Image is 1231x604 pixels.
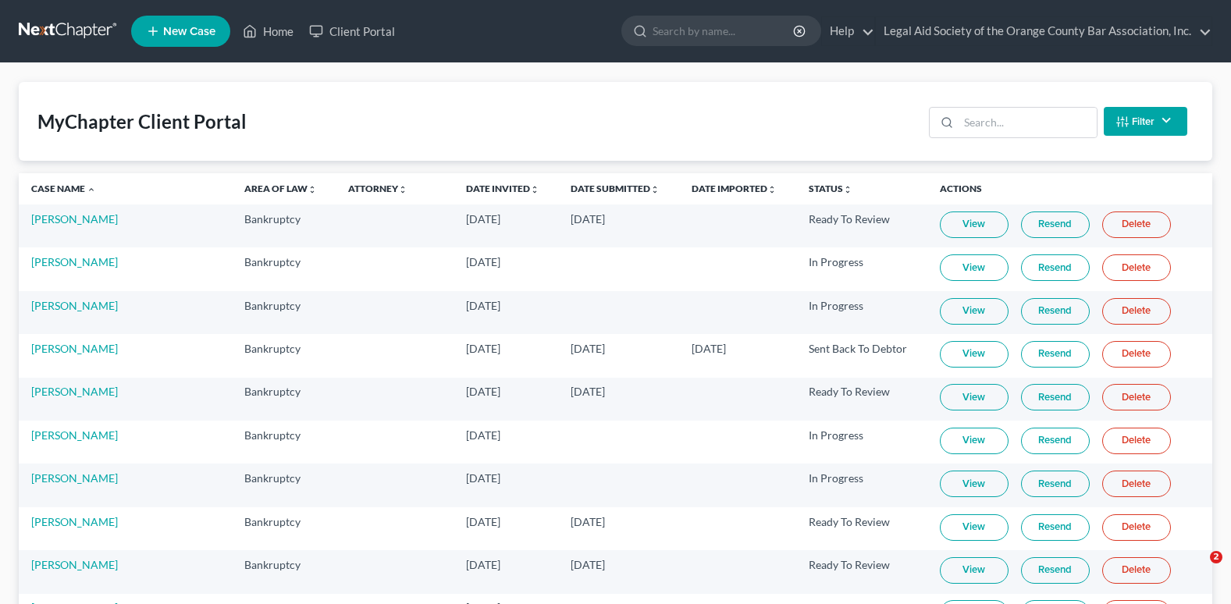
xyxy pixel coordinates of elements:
span: [DATE] [466,515,500,528]
span: [DATE] [466,212,500,226]
i: unfold_more [650,185,660,194]
a: [PERSON_NAME] [31,385,118,398]
span: [DATE] [466,342,500,355]
i: unfold_more [843,185,852,194]
td: Ready To Review [796,507,927,550]
td: Bankruptcy [232,507,336,550]
a: View [940,384,1009,410]
span: [DATE] [571,515,605,528]
a: View [940,211,1009,238]
a: [PERSON_NAME] [31,342,118,355]
a: [PERSON_NAME] [31,428,118,442]
span: [DATE] [571,212,605,226]
a: Delete [1102,428,1171,454]
i: expand_less [87,185,96,194]
a: [PERSON_NAME] [31,255,118,268]
td: In Progress [796,291,927,334]
td: Bankruptcy [232,247,336,290]
td: Bankruptcy [232,334,336,377]
td: Ready To Review [796,378,927,421]
span: [DATE] [692,342,726,355]
i: unfold_more [398,185,407,194]
a: Delete [1102,514,1171,541]
span: [DATE] [466,255,500,268]
a: View [940,428,1009,454]
i: unfold_more [767,185,777,194]
a: Delete [1102,471,1171,497]
span: [DATE] [466,385,500,398]
a: Date Importedunfold_more [692,183,777,194]
td: Ready To Review [796,550,927,593]
td: In Progress [796,464,927,506]
span: [DATE] [571,342,605,355]
a: Delete [1102,254,1171,281]
a: Resend [1021,514,1090,541]
span: 2 [1210,551,1222,563]
a: View [940,557,1009,584]
td: In Progress [796,421,927,464]
a: Resend [1021,557,1090,584]
a: View [940,514,1009,541]
a: Resend [1021,211,1090,238]
span: [DATE] [466,471,500,485]
td: Bankruptcy [232,550,336,593]
span: [DATE] [466,558,500,571]
span: [DATE] [466,428,500,442]
a: View [940,254,1009,281]
a: Resend [1021,298,1090,325]
td: Bankruptcy [232,291,336,334]
iframe: Intercom live chat [1178,551,1215,588]
td: In Progress [796,247,927,290]
a: Help [822,17,874,45]
td: Bankruptcy [232,378,336,421]
a: Delete [1102,384,1171,410]
a: Resend [1021,471,1090,497]
a: View [940,298,1009,325]
span: [DATE] [571,385,605,398]
i: unfold_more [308,185,317,194]
th: Actions [927,173,1212,204]
i: unfold_more [530,185,539,194]
a: [PERSON_NAME] [31,299,118,312]
td: Bankruptcy [232,421,336,464]
a: Resend [1021,254,1090,281]
a: Delete [1102,557,1171,584]
div: MyChapter Client Portal [37,109,247,134]
a: Date Invitedunfold_more [466,183,539,194]
a: Resend [1021,384,1090,410]
a: Client Portal [301,17,403,45]
span: New Case [163,26,215,37]
span: [DATE] [466,299,500,312]
a: Home [235,17,301,45]
a: Attorneyunfold_more [348,183,407,194]
td: Ready To Review [796,204,927,247]
a: Delete [1102,341,1171,368]
a: [PERSON_NAME] [31,515,118,528]
a: Delete [1102,298,1171,325]
a: Date Submittedunfold_more [571,183,660,194]
input: Search by name... [653,16,795,45]
a: Resend [1021,341,1090,368]
a: View [940,341,1009,368]
td: Bankruptcy [232,464,336,506]
a: [PERSON_NAME] [31,212,118,226]
a: View [940,471,1009,497]
a: Resend [1021,428,1090,454]
a: [PERSON_NAME] [31,471,118,485]
input: Search... [959,108,1097,137]
td: Sent Back To Debtor [796,334,927,377]
a: Legal Aid Society of the Orange County Bar Association, Inc. [876,17,1211,45]
a: Case Name expand_less [31,183,96,194]
a: [PERSON_NAME] [31,558,118,571]
button: Filter [1104,107,1187,136]
a: Statusunfold_more [809,183,852,194]
td: Bankruptcy [232,204,336,247]
span: [DATE] [571,558,605,571]
a: Area of Lawunfold_more [244,183,317,194]
a: Delete [1102,211,1171,238]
